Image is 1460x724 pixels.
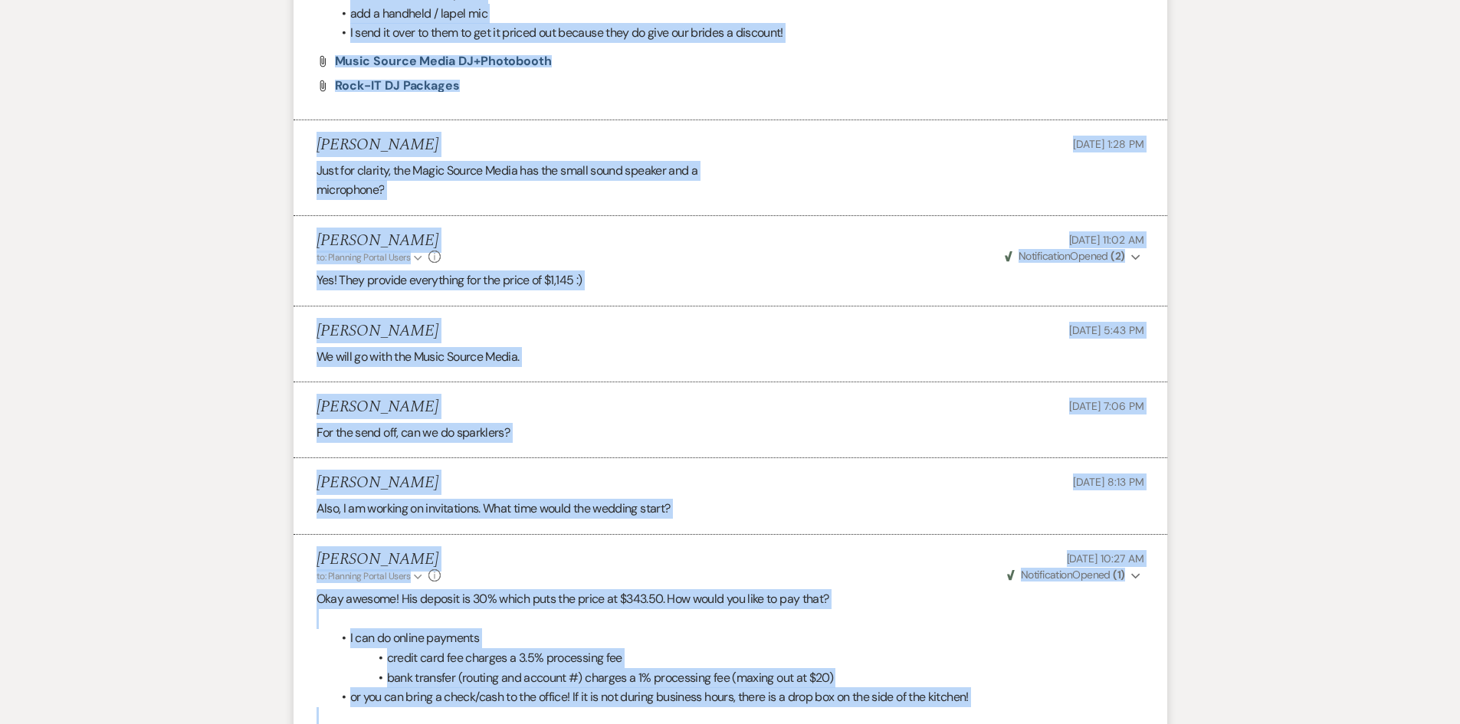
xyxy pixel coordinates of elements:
span: Opened [1007,568,1125,581]
button: to: Planning Portal Users [317,251,425,264]
li: add a handheld / lapel mic [332,4,1144,24]
span: [DATE] 10:27 AM [1067,552,1144,565]
button: NotificationOpened (2) [1002,248,1144,264]
h5: [PERSON_NAME] [317,473,438,493]
h5: [PERSON_NAME] [317,136,438,155]
h5: [PERSON_NAME] [317,550,441,569]
h5: [PERSON_NAME] [317,398,438,417]
div: Just for clarity, the Magic Source Media has the small sound speaker and a microphone? [317,161,1144,200]
span: [DATE] 7:06 PM [1069,399,1143,413]
button: to: Planning Portal Users [317,569,425,583]
strong: ( 1 ) [1113,568,1124,581]
span: to: Planning Portal Users [317,570,411,582]
h5: [PERSON_NAME] [317,231,441,251]
a: Music Source Media DJ+Photobooth [335,55,552,67]
span: Music Source Media DJ+Photobooth [335,53,552,69]
a: Rock-IT DJ Packages [335,80,460,92]
p: Yes! They provide everything for the price of $1,145 :) [317,270,1144,290]
li: credit card fee charges a 3.5% processing fee [332,648,1144,668]
span: Rock-IT DJ Packages [335,77,460,93]
li: I can do online payments [332,628,1144,648]
span: [DATE] 1:28 PM [1073,137,1143,151]
span: [DATE] 11:02 AM [1069,233,1144,247]
li: bank transfer (routing and account #) charges a 1% processing fee (maxing out at $20) [332,668,1144,688]
button: NotificationOpened (1) [1005,567,1144,583]
li: I send it over to them to get it priced out because they do give our brides a discount! [332,23,1144,43]
span: [DATE] 8:13 PM [1073,475,1143,489]
p: Okay awesome! His deposit is 30% which puts the price at $343.50. How would you like to pay that? [317,589,1144,609]
p: Also, I am working on invitations. What time would the wedding start? [317,499,1144,519]
li: or you can bring a check/cash to the office! If it is not during business hours, there is a drop ... [332,687,1144,707]
span: Opened [1005,249,1125,263]
span: to: Planning Portal Users [317,251,411,264]
h5: [PERSON_NAME] [317,322,438,341]
span: Notification [1019,249,1070,263]
strong: ( 2 ) [1111,249,1124,263]
span: [DATE] 5:43 PM [1069,323,1143,337]
p: For the send off, can we do sparklers? [317,423,1144,443]
p: We will go with the Music Source Media. [317,347,1144,367]
span: Notification [1021,568,1072,581]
